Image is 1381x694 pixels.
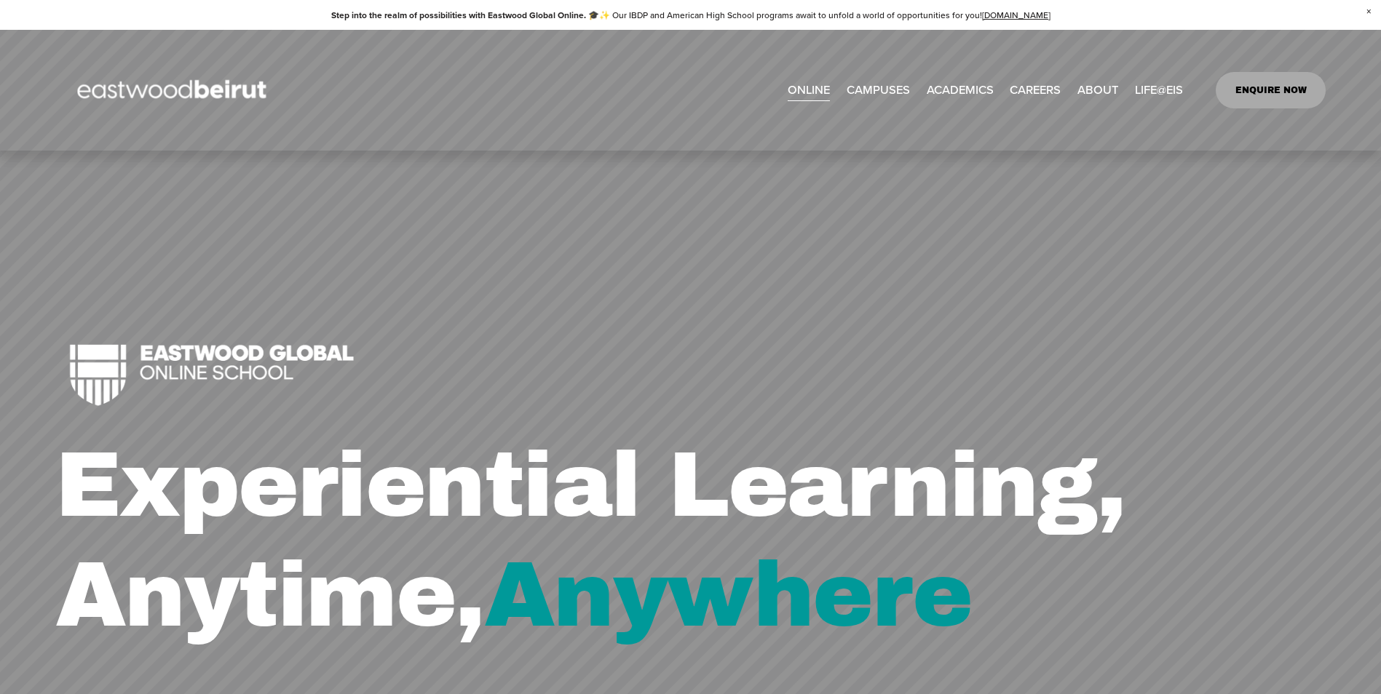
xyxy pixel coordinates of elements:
[55,53,293,127] img: EastwoodIS Global Site
[1216,72,1326,108] a: ENQUIRE NOW
[847,78,910,102] a: folder dropdown
[1077,79,1118,101] span: ABOUT
[927,79,994,101] span: ACADEMICS
[484,546,972,645] span: Anywhere
[55,431,1326,650] h1: Experiential Learning, Anytime,
[1010,78,1061,102] a: CAREERS
[927,78,994,102] a: folder dropdown
[1135,78,1183,102] a: folder dropdown
[982,9,1050,21] a: [DOMAIN_NAME]
[1077,78,1118,102] a: folder dropdown
[1135,79,1183,101] span: LIFE@EIS
[847,79,910,101] span: CAMPUSES
[788,78,830,102] a: ONLINE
